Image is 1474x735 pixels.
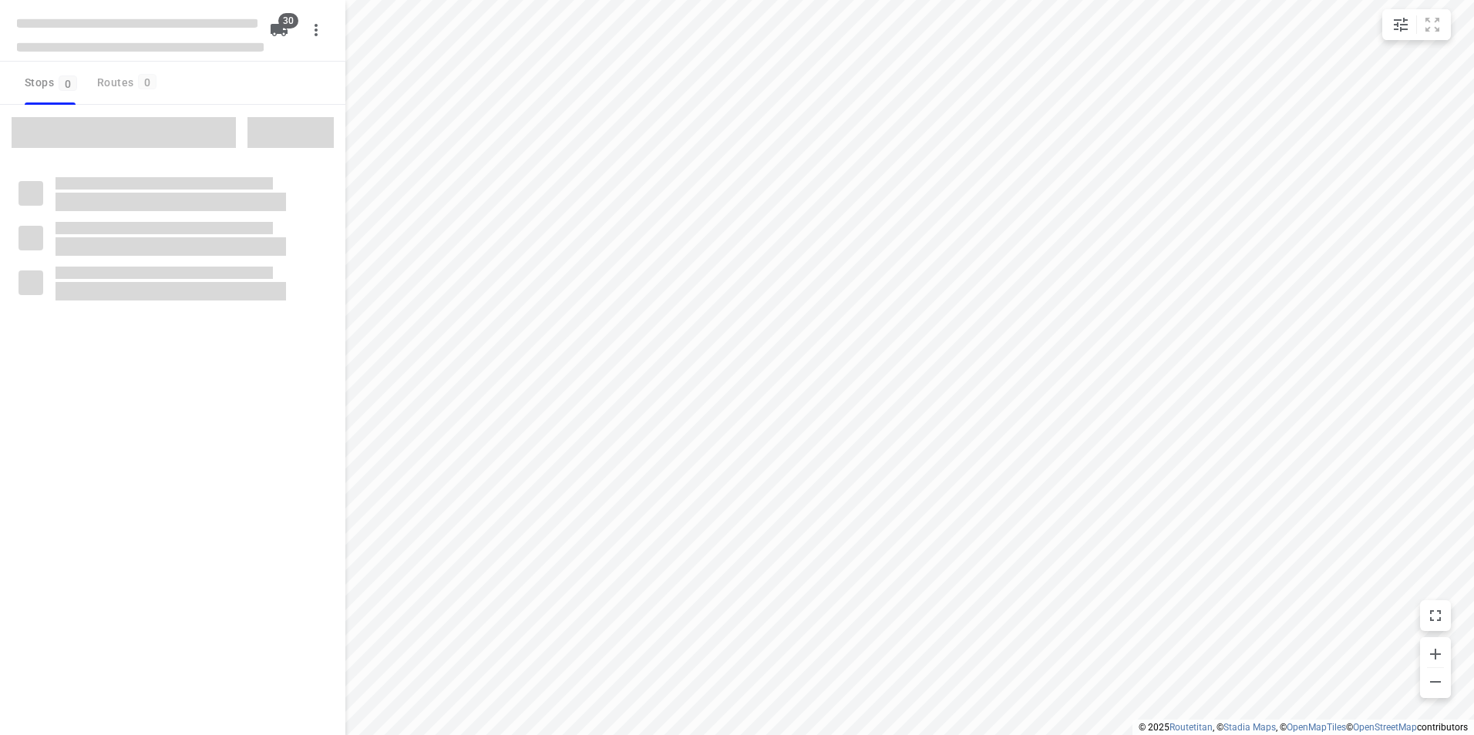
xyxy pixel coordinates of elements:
a: OpenStreetMap [1353,722,1417,733]
a: Stadia Maps [1223,722,1276,733]
button: Map settings [1385,9,1416,40]
li: © 2025 , © , © © contributors [1139,722,1468,733]
a: OpenMapTiles [1287,722,1346,733]
div: small contained button group [1382,9,1451,40]
a: Routetitan [1169,722,1213,733]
